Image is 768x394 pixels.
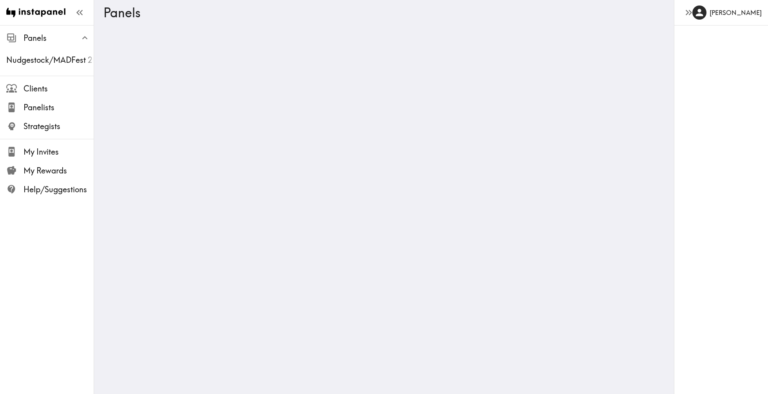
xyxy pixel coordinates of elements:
[24,83,94,94] span: Clients
[24,102,94,113] span: Panelists
[24,184,94,195] span: Help/Suggestions
[24,33,94,44] span: Panels
[24,121,94,132] span: Strategists
[24,146,94,157] span: My Invites
[103,5,658,20] h3: Panels
[24,165,94,176] span: My Rewards
[710,8,762,17] h6: [PERSON_NAME]
[6,55,94,66] span: Nudgestock/MADFest 2025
